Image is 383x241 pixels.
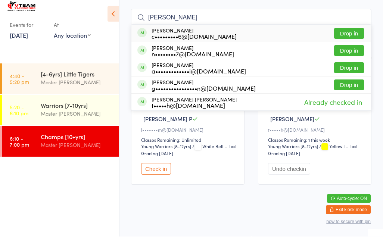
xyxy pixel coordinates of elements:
span: Already checked in [302,100,364,113]
div: t•••••h@[DOMAIN_NAME] [152,107,237,113]
button: Undo checkin [268,168,310,179]
div: Champs [10+yrs] [41,137,113,145]
div: [PERSON_NAME] [PERSON_NAME] [152,101,237,113]
div: Warriors [7-10yrs] [41,106,113,114]
time: 5:20 - 6:10 pm [10,109,28,120]
div: [PERSON_NAME] [152,84,256,96]
time: 6:10 - 7:00 pm [10,140,29,152]
div: [PERSON_NAME] [152,32,237,44]
input: Search [131,13,371,31]
div: n••••••••7@[DOMAIN_NAME] [152,55,234,61]
div: Young Warriors [8-12yrs] [141,147,191,154]
button: Drop in [334,32,364,43]
time: 4:40 - 5:20 pm [10,77,29,89]
div: l•••••••m@[DOMAIN_NAME] [141,131,237,137]
div: At [54,23,91,35]
div: [PERSON_NAME] [152,66,246,78]
span: [PERSON_NAME] P [143,119,192,127]
button: Drop in [334,84,364,95]
div: Master [PERSON_NAME] [41,114,113,122]
img: VTEAM Martial Arts [7,6,35,16]
div: [PERSON_NAME] [152,49,234,61]
a: 5:20 -6:10 pmWarriors [7-10yrs]Master [PERSON_NAME] [2,99,119,130]
div: Master [PERSON_NAME] [41,145,113,154]
button: Check in [141,168,171,179]
div: Master [PERSON_NAME] [41,82,113,91]
div: g••••••••••••••••n@[DOMAIN_NAME] [152,90,256,96]
div: Classes Remaining: 1 this week [268,141,364,147]
button: Exit kiosk mode [326,210,371,219]
button: Auto-cycle: ON [327,198,371,207]
button: Drop in [334,50,364,60]
button: Drop in [334,67,364,78]
div: t•••••h@[DOMAIN_NAME] [268,131,364,137]
a: 4:40 -5:20 pm[4-6yrs] Little TigersMaster [PERSON_NAME] [2,68,119,98]
div: [4-6yrs] Little Tigers [41,74,113,82]
div: Young Warriors [8-12yrs] [268,147,318,154]
span: [PERSON_NAME] [270,119,314,127]
div: c•••••••••6@[DOMAIN_NAME] [152,38,237,44]
button: how to secure with pin [326,223,371,229]
a: 6:10 -7:00 pmChamps [10+yrs]Master [PERSON_NAME] [2,131,119,161]
a: [DATE] [10,35,28,44]
div: Classes Remaining: Unlimited [141,141,237,147]
div: Events for [10,23,46,35]
div: a•••••••••••••i@[DOMAIN_NAME] [152,72,246,78]
div: Any location [54,35,91,44]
